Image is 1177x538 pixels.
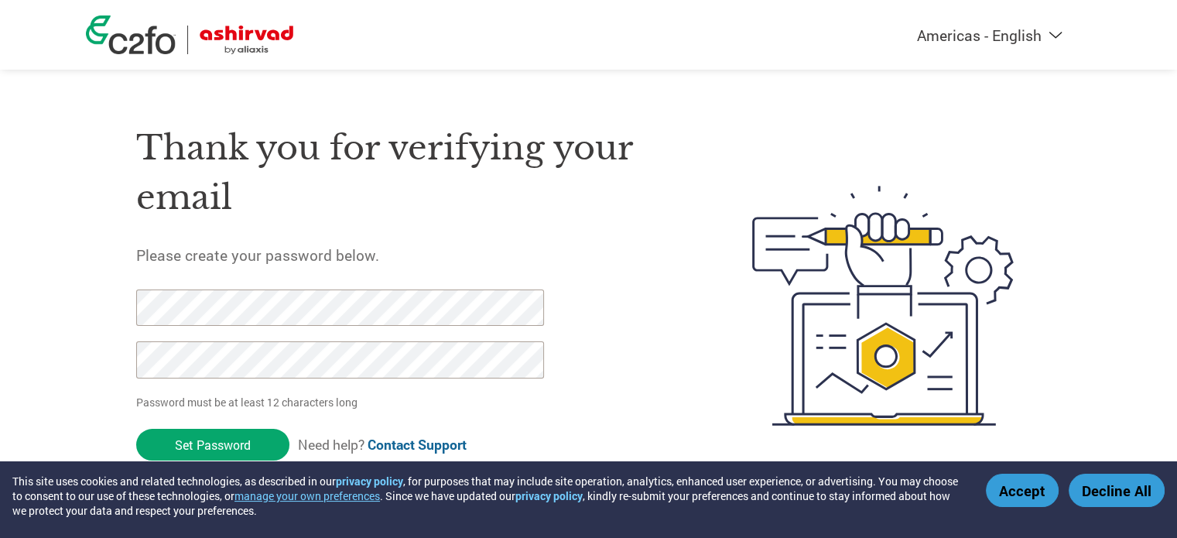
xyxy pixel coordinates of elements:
[336,474,403,488] a: privacy policy
[86,15,176,54] img: c2fo logo
[136,123,679,223] h1: Thank you for verifying your email
[234,488,380,503] button: manage your own preferences
[136,394,549,410] p: Password must be at least 12 characters long
[724,101,1042,511] img: create-password
[515,488,583,503] a: privacy policy
[136,245,679,265] h5: Please create your password below.
[368,436,467,454] a: Contact Support
[200,26,294,54] img: Ashirvad
[298,436,467,454] span: Need help?
[986,474,1059,507] button: Accept
[12,474,963,518] div: This site uses cookies and related technologies, as described in our , for purposes that may incl...
[136,429,289,461] input: Set Password
[1069,474,1165,507] button: Decline All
